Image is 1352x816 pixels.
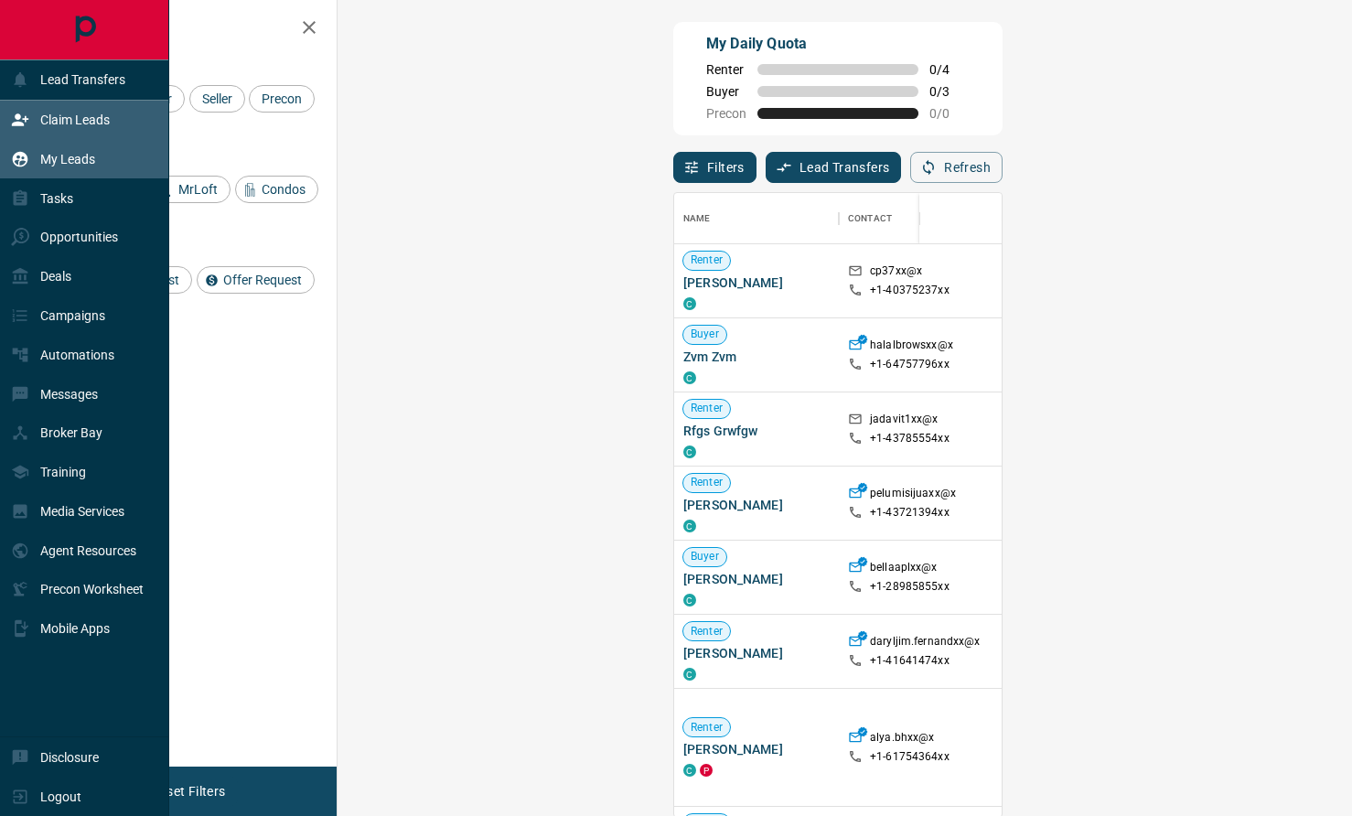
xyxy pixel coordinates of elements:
[870,263,922,283] p: cp37xx@x
[766,152,902,183] button: Lead Transfers
[255,91,308,106] span: Precon
[870,486,956,505] p: pelumisijuaxx@x
[683,274,830,292] span: [PERSON_NAME]
[683,520,696,532] div: condos.ca
[870,579,950,595] p: +1- 28985855xx
[870,431,950,446] p: +1- 43785554xx
[870,412,939,431] p: jadavit1xx@x
[870,283,950,298] p: +1- 40375237xx
[870,560,938,579] p: bellaaplxx@x
[706,106,746,121] span: Precon
[870,357,950,372] p: +1- 64757796xx
[683,252,730,268] span: Renter
[870,730,934,749] p: alya.bhxx@x
[870,338,953,357] p: halalbrowsxx@x
[706,84,746,99] span: Buyer
[870,505,950,521] p: +1- 43721394xx
[217,273,308,287] span: Offer Request
[674,193,839,244] div: Name
[683,401,730,416] span: Renter
[839,193,985,244] div: Contact
[683,371,696,384] div: condos.ca
[683,193,711,244] div: Name
[848,193,892,244] div: Contact
[929,84,970,99] span: 0 / 3
[683,624,730,639] span: Renter
[139,776,237,807] button: Reset Filters
[172,182,224,197] span: MrLoft
[870,653,950,669] p: +1- 41641474xx
[683,496,830,514] span: [PERSON_NAME]
[929,62,970,77] span: 0 / 4
[683,668,696,681] div: condos.ca
[189,85,245,113] div: Seller
[910,152,1003,183] button: Refresh
[683,720,730,735] span: Renter
[255,182,312,197] span: Condos
[683,348,830,366] span: Zvm Zvm
[870,634,981,653] p: daryljim.fernandxx@x
[683,549,726,564] span: Buyer
[673,152,756,183] button: Filters
[249,85,315,113] div: Precon
[235,176,318,203] div: Condos
[683,475,730,490] span: Renter
[683,594,696,607] div: condos.ca
[683,297,696,310] div: condos.ca
[683,422,830,440] span: Rfgs Grwfgw
[706,62,746,77] span: Renter
[197,266,315,294] div: Offer Request
[59,18,318,40] h2: Filters
[870,749,950,765] p: +1- 61754364xx
[196,91,239,106] span: Seller
[683,327,726,342] span: Buyer
[683,764,696,777] div: condos.ca
[683,570,830,588] span: [PERSON_NAME]
[700,764,713,777] div: property.ca
[706,33,970,55] p: My Daily Quota
[683,644,830,662] span: [PERSON_NAME]
[683,740,830,758] span: [PERSON_NAME]
[929,106,970,121] span: 0 / 0
[683,446,696,458] div: condos.ca
[152,176,231,203] div: MrLoft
